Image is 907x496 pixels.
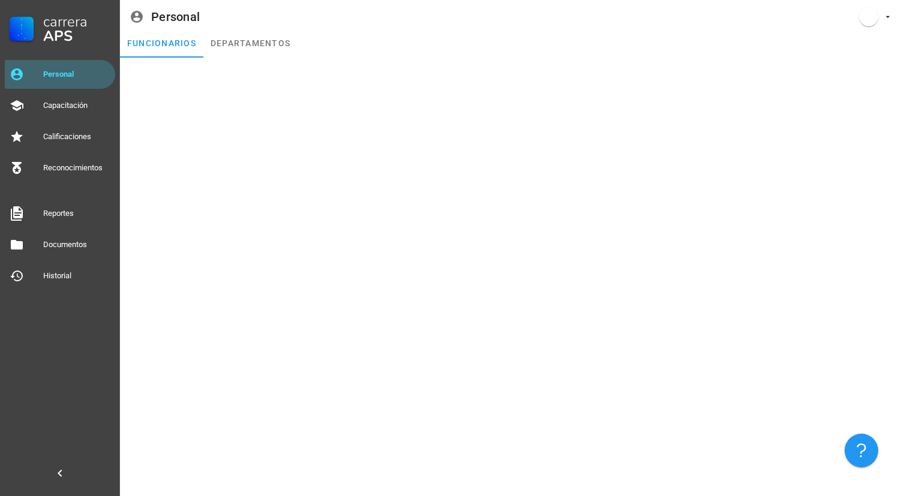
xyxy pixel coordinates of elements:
[5,230,115,259] a: Documentos
[120,29,203,58] a: funcionarios
[43,240,110,249] div: Documentos
[203,29,298,58] a: departamentos
[43,209,110,218] div: Reportes
[43,14,110,29] div: Carrera
[859,7,878,26] div: avatar
[151,10,200,23] div: Personal
[43,271,110,281] div: Historial
[43,101,110,110] div: Capacitación
[5,199,115,228] a: Reportes
[43,163,110,173] div: Reconocimientos
[5,122,115,151] a: Calificaciones
[5,60,115,89] a: Personal
[43,70,110,79] div: Personal
[5,261,115,290] a: Historial
[43,132,110,142] div: Calificaciones
[5,154,115,182] a: Reconocimientos
[851,6,897,28] button: avatar
[43,29,110,43] div: APS
[5,91,115,120] a: Capacitación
